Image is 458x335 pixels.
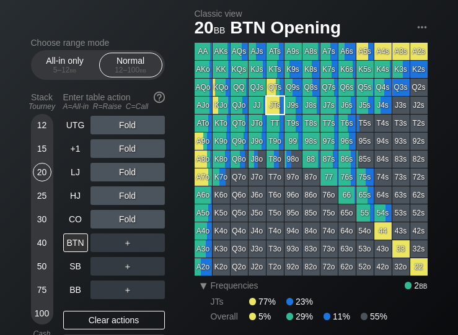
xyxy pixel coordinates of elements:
[195,258,212,276] div: A2o
[338,43,356,60] div: A6s
[33,116,51,134] div: 12
[39,66,91,74] div: 5 – 12
[266,43,284,60] div: ATs
[284,240,302,258] div: 93o
[249,115,266,132] div: JTo
[338,97,356,114] div: J6s
[338,150,356,168] div: 86s
[231,168,248,186] div: Q7o
[410,168,428,186] div: 72s
[266,61,284,78] div: KTs
[356,204,374,222] div: 55
[63,257,88,276] div: SB
[405,281,428,290] div: 2
[338,79,356,96] div: Q6s
[410,186,428,204] div: 62s
[320,115,338,132] div: T7s
[374,115,392,132] div: T4s
[392,150,410,168] div: 83s
[195,61,212,78] div: AKo
[286,311,324,321] div: 29%
[231,258,248,276] div: Q2o
[213,240,230,258] div: K3o
[195,186,212,204] div: A6o
[392,240,410,258] div: 33
[356,133,374,150] div: 95s
[195,204,212,222] div: A5o
[90,186,165,205] div: Fold
[410,79,428,96] div: Q2s
[374,240,392,258] div: 43o
[249,43,266,60] div: AJs
[213,258,230,276] div: K2o
[302,61,320,78] div: K8s
[63,210,88,228] div: CO
[302,222,320,240] div: 84o
[302,133,320,150] div: 98s
[31,38,165,48] h2: Choose range mode
[231,186,248,204] div: Q6o
[284,204,302,222] div: 95o
[302,240,320,258] div: 83o
[249,61,266,78] div: KJs
[90,233,165,252] div: ＋
[410,97,428,114] div: J2s
[249,168,266,186] div: J7o
[320,79,338,96] div: Q7s
[415,20,429,34] img: ellipsis.fd386fe8.svg
[284,115,302,132] div: T9s
[392,168,410,186] div: 73s
[356,43,374,60] div: A5s
[302,204,320,222] div: 85o
[320,240,338,258] div: 73o
[231,115,248,132] div: QTo
[320,150,338,168] div: 87s
[338,204,356,222] div: 65o
[284,186,302,204] div: 96o
[338,186,356,204] div: 66
[284,222,302,240] div: 94o
[284,133,302,150] div: 99
[266,168,284,186] div: T7o
[90,116,165,134] div: Fold
[419,281,427,290] span: bb
[90,257,165,276] div: ＋
[213,79,230,96] div: KQo
[90,139,165,158] div: Fold
[249,150,266,168] div: J8o
[338,222,356,240] div: 64o
[213,186,230,204] div: K6o
[63,116,88,134] div: UTG
[213,133,230,150] div: K9o
[284,79,302,96] div: Q9s
[338,133,356,150] div: 96s
[231,97,248,114] div: QJo
[338,258,356,276] div: 62o
[286,297,313,307] div: 23%
[266,258,284,276] div: T2o
[211,281,258,290] span: Frequencies
[302,150,320,168] div: 88
[195,97,212,114] div: AJo
[63,102,165,111] div: A=All-in R=Raise C=Call
[213,222,230,240] div: K4o
[63,163,88,181] div: LJ
[213,168,230,186] div: K7o
[195,133,212,150] div: A9o
[266,150,284,168] div: T8o
[231,204,248,222] div: Q5o
[302,115,320,132] div: T8s
[211,311,249,321] div: Overall
[266,133,284,150] div: T9o
[90,281,165,299] div: ＋
[63,233,88,252] div: BTN
[374,150,392,168] div: 84s
[33,163,51,181] div: 20
[356,258,374,276] div: 52o
[90,163,165,181] div: Fold
[374,222,392,240] div: 44
[249,311,286,321] div: 5%
[374,204,392,222] div: 54s
[196,278,212,293] div: ▾
[320,204,338,222] div: 75o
